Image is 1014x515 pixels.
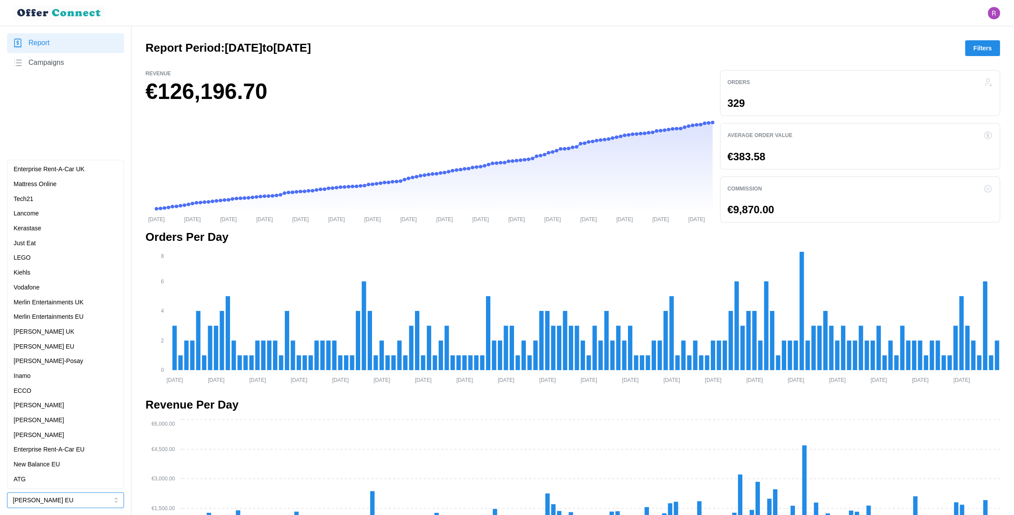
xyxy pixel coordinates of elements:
[456,377,473,383] tspan: [DATE]
[688,216,705,222] tspan: [DATE]
[14,475,26,484] p: ATG
[544,216,561,222] tspan: [DATE]
[663,377,680,383] tspan: [DATE]
[152,446,175,452] tspan: €4,500.00
[161,253,164,259] tspan: 8
[145,78,713,106] h1: €126,196.70
[622,377,638,383] tspan: [DATE]
[14,356,83,366] p: [PERSON_NAME]-Posay
[912,377,929,383] tspan: [DATE]
[14,5,105,21] img: loyalBe Logo
[167,377,183,383] tspan: [DATE]
[953,377,970,383] tspan: [DATE]
[973,41,992,56] span: Filters
[14,430,64,440] p: [PERSON_NAME]
[152,476,175,482] tspan: €3,000.00
[14,416,64,425] p: [PERSON_NAME]
[14,253,31,263] p: LEGO
[829,377,846,383] tspan: [DATE]
[292,216,309,222] tspan: [DATE]
[14,342,74,352] p: [PERSON_NAME] EU
[508,216,525,222] tspan: [DATE]
[28,38,50,49] span: Report
[161,338,164,344] tspan: 2
[291,377,307,383] tspan: [DATE]
[746,377,763,383] tspan: [DATE]
[988,7,1000,19] img: Ryan Gribben
[161,367,164,374] tspan: 0
[727,152,766,162] p: €383.58
[539,377,556,383] tspan: [DATE]
[436,216,453,222] tspan: [DATE]
[14,268,30,278] p: Kiehls
[328,216,345,222] tspan: [DATE]
[14,312,84,322] p: Merlin Entertainments EU
[14,194,33,204] p: Tech21
[152,505,175,511] tspan: €1,500.00
[145,229,1000,245] h2: Orders Per Day
[652,216,669,222] tspan: [DATE]
[498,377,514,383] tspan: [DATE]
[415,377,432,383] tspan: [DATE]
[14,165,85,174] p: Enterprise Rent-A-Car UK
[727,185,762,193] p: Commission
[152,421,175,427] tspan: €6,000.00
[184,216,201,222] tspan: [DATE]
[580,216,597,222] tspan: [DATE]
[581,377,597,383] tspan: [DATE]
[7,33,124,53] a: Report
[145,40,311,56] h2: Report Period: [DATE] to [DATE]
[148,216,165,222] tspan: [DATE]
[220,216,237,222] tspan: [DATE]
[870,377,887,383] tspan: [DATE]
[14,401,64,410] p: [PERSON_NAME]
[28,57,64,68] span: Campaigns
[161,308,164,314] tspan: 4
[400,216,417,222] tspan: [DATE]
[7,53,124,73] a: Campaigns
[373,377,390,383] tspan: [DATE]
[727,79,750,86] p: Orders
[256,216,273,222] tspan: [DATE]
[14,209,39,219] p: Lancome
[727,132,792,139] p: Average Order Value
[14,327,74,337] p: [PERSON_NAME] UK
[332,377,349,383] tspan: [DATE]
[14,386,31,396] p: ECCO
[14,283,39,293] p: Vodafone
[14,298,84,307] p: Merlin Entertainments UK
[249,377,266,383] tspan: [DATE]
[14,445,85,455] p: Enterprise Rent-A-Car EU
[727,98,745,109] p: 329
[727,205,774,215] p: €9,870.00
[616,216,633,222] tspan: [DATE]
[161,279,164,285] tspan: 6
[145,397,1000,413] h2: Revenue Per Day
[14,460,60,469] p: New Balance EU
[7,492,124,508] button: [PERSON_NAME] EU
[14,371,31,381] p: Inamo
[787,377,804,383] tspan: [DATE]
[965,40,1000,56] button: Filters
[705,377,721,383] tspan: [DATE]
[208,377,224,383] tspan: [DATE]
[145,70,713,78] p: Revenue
[14,224,41,233] p: Kerastase
[988,7,1000,19] button: Open user button
[364,216,381,222] tspan: [DATE]
[472,216,489,222] tspan: [DATE]
[14,239,36,248] p: Just Eat
[14,180,57,189] p: Mattress Online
